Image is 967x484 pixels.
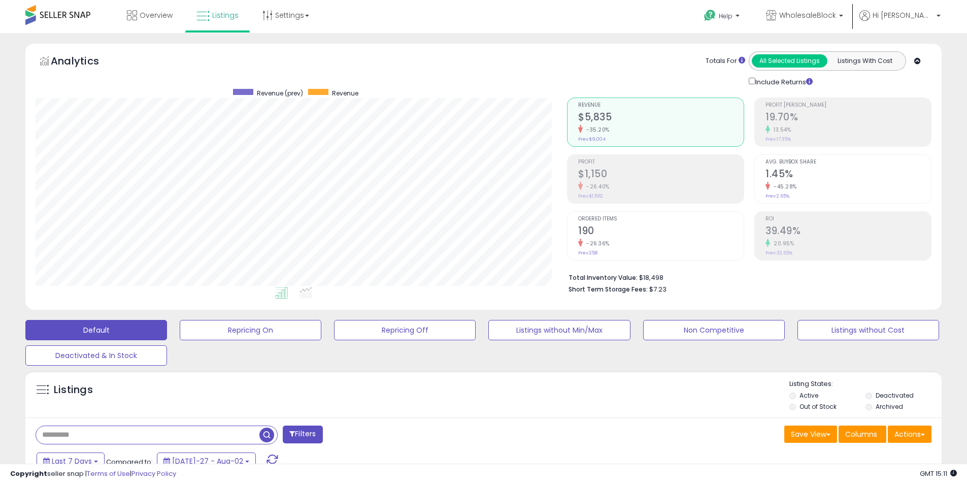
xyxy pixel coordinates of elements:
[765,103,931,108] span: Profit [PERSON_NAME]
[765,216,931,222] span: ROI
[696,2,750,33] a: Help
[876,402,903,411] label: Archived
[799,402,837,411] label: Out of Stock
[332,89,358,98] span: Revenue
[283,426,322,443] button: Filters
[257,89,303,98] span: Revenue (prev)
[770,240,794,247] small: 20.95%
[741,76,825,87] div: Include Returns
[54,383,93,397] h5: Listings
[770,183,797,190] small: -45.28%
[765,193,789,199] small: Prev: 2.65%
[10,469,47,478] strong: Copyright
[334,320,476,340] button: Repricing Off
[827,54,903,68] button: Listings With Cost
[845,429,877,439] span: Columns
[920,469,957,478] span: 2025-08-10 15:11 GMT
[704,9,716,22] i: Get Help
[37,453,105,470] button: Last 7 Days
[888,426,931,443] button: Actions
[578,159,744,165] span: Profit
[770,126,791,134] small: 13.54%
[765,168,931,182] h2: 1.45%
[765,136,791,142] small: Prev: 17.35%
[87,469,130,478] a: Terms of Use
[765,225,931,239] h2: 39.49%
[583,183,610,190] small: -26.40%
[649,284,666,294] span: $7.23
[765,159,931,165] span: Avg. Buybox Share
[578,136,606,142] small: Prev: $9,004
[140,10,173,20] span: Overview
[583,240,610,247] small: -26.36%
[789,379,942,389] p: Listing States:
[51,54,119,71] h5: Analytics
[578,111,744,125] h2: $5,835
[488,320,630,340] button: Listings without Min/Max
[876,391,914,400] label: Deactivated
[583,126,610,134] small: -35.20%
[797,320,939,340] button: Listings without Cost
[784,426,837,443] button: Save View
[799,391,818,400] label: Active
[706,56,745,66] div: Totals For
[25,320,167,340] button: Default
[765,250,792,256] small: Prev: 32.65%
[157,453,256,470] button: [DATE]-27 - Aug-02
[719,12,732,20] span: Help
[106,457,153,467] span: Compared to:
[578,193,603,199] small: Prev: $1,562
[873,10,933,20] span: Hi [PERSON_NAME]
[180,320,321,340] button: Repricing On
[779,10,836,20] span: WholesaleBlock
[859,10,941,33] a: Hi [PERSON_NAME]
[172,456,243,466] span: [DATE]-27 - Aug-02
[765,111,931,125] h2: 19.70%
[10,469,176,479] div: seller snap | |
[569,273,638,282] b: Total Inventory Value:
[643,320,785,340] button: Non Competitive
[578,250,597,256] small: Prev: 258
[569,285,648,294] b: Short Term Storage Fees:
[578,168,744,182] h2: $1,150
[578,103,744,108] span: Revenue
[131,469,176,478] a: Privacy Policy
[569,271,924,283] li: $18,498
[839,426,886,443] button: Columns
[212,10,239,20] span: Listings
[752,54,827,68] button: All Selected Listings
[52,456,92,466] span: Last 7 Days
[25,345,167,366] button: Deactivated & In Stock
[578,216,744,222] span: Ordered Items
[578,225,744,239] h2: 190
